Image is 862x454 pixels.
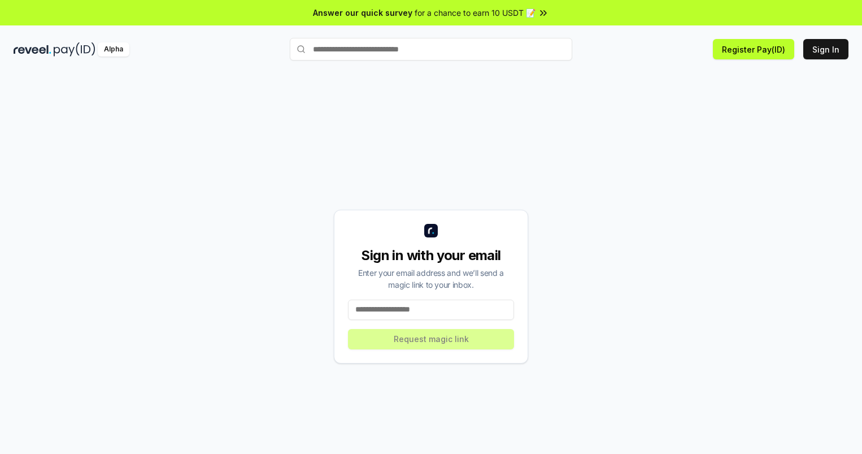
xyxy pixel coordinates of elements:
span: Answer our quick survey [313,7,412,19]
div: Sign in with your email [348,247,514,265]
img: pay_id [54,42,95,57]
div: Alpha [98,42,129,57]
img: reveel_dark [14,42,51,57]
span: for a chance to earn 10 USDT 📝 [415,7,536,19]
img: logo_small [424,224,438,237]
div: Enter your email address and we’ll send a magic link to your inbox. [348,267,514,291]
button: Register Pay(ID) [713,39,794,59]
button: Sign In [803,39,848,59]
